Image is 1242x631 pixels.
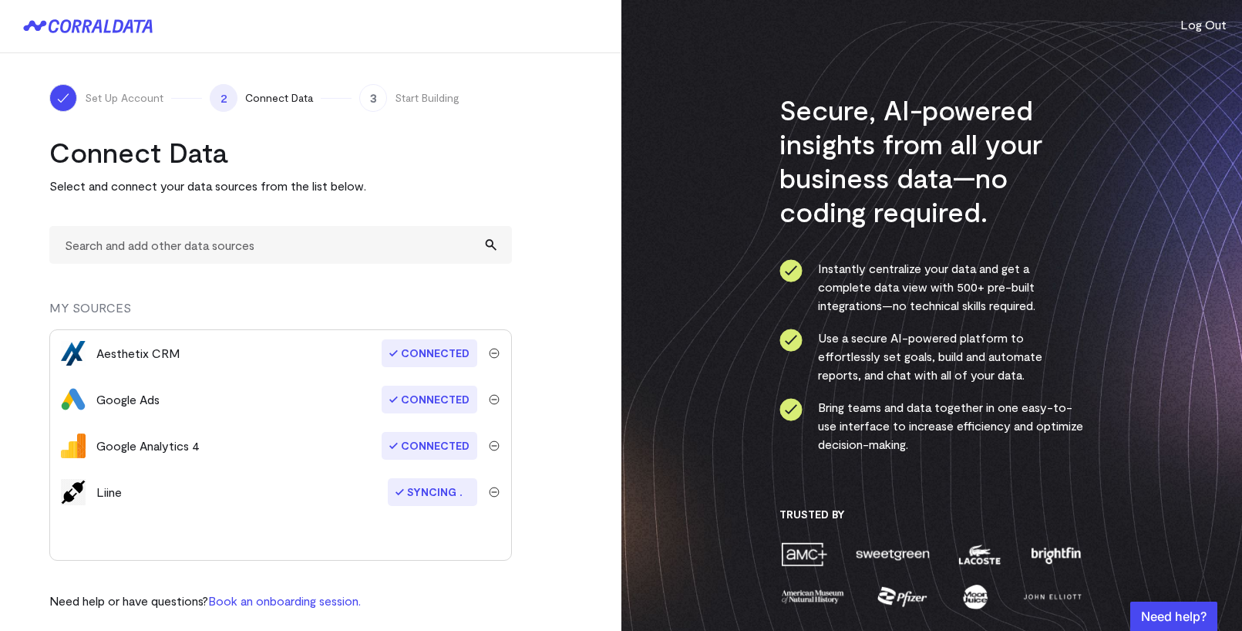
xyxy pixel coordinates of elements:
[779,259,803,282] img: ico-check-circle-4b19435c.svg
[779,508,1084,521] h3: Trusted By
[779,259,1084,315] li: Instantly centralize your data and get a complete data view with 500+ pre-built integrations—no t...
[854,541,931,568] img: sweetgreen-1d1fb32c.png
[96,344,180,363] div: Aesthetix CRM
[56,90,71,106] img: ico-check-white-5ff98cb1.svg
[96,390,160,409] div: Google Ads
[957,541,1002,568] img: lacoste-7a6b0538.png
[96,437,200,455] div: Google Analytics 4
[210,84,237,112] span: 2
[779,398,803,421] img: ico-check-circle-4b19435c.svg
[489,348,500,359] img: trash-40e54a27.svg
[49,299,512,329] div: MY SOURCES
[96,483,122,501] div: Liine
[1021,583,1083,610] img: john-elliott-25751c40.png
[61,341,86,366] img: aesthetix_crm-416afc8b.png
[489,487,500,498] img: trash-40e54a27.svg
[779,398,1084,454] li: Bring teams and data together in one easy-to-use interface to increase efficiency and optimize de...
[245,90,313,106] span: Connect Data
[49,135,512,169] h2: Connect Data
[960,583,991,610] img: moon-juice-c312e729.png
[49,592,361,610] p: Need help or have questions?
[388,478,477,506] span: Syncing
[779,541,829,568] img: amc-0b11a8f1.png
[395,90,459,106] span: Start Building
[61,479,86,505] img: default-f74cbd8b.png
[779,93,1084,228] h3: Secure, AI-powered insights from all your business data—no coding required.
[85,90,163,106] span: Set Up Account
[61,434,86,458] img: google_analytics_4-4ee20295.svg
[876,583,929,610] img: pfizer-e137f5fc.png
[382,386,477,413] span: Connected
[489,394,500,405] img: trash-40e54a27.svg
[49,226,512,264] input: Search and add other data sources
[49,177,512,195] p: Select and connect your data sources from the list below.
[779,329,803,352] img: ico-check-circle-4b19435c.svg
[489,440,500,451] img: trash-40e54a27.svg
[61,387,86,412] img: google_ads-c8121f33.png
[359,84,387,112] span: 3
[208,593,361,608] a: Book an onboarding session.
[779,583,846,610] img: amnh-5afada46.png
[1180,15,1227,34] button: Log Out
[382,339,477,367] span: Connected
[779,329,1084,384] li: Use a secure AI-powered platform to effortlessly set goals, build and automate reports, and chat ...
[382,432,477,460] span: Connected
[1028,541,1083,568] img: brightfin-a251e171.png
